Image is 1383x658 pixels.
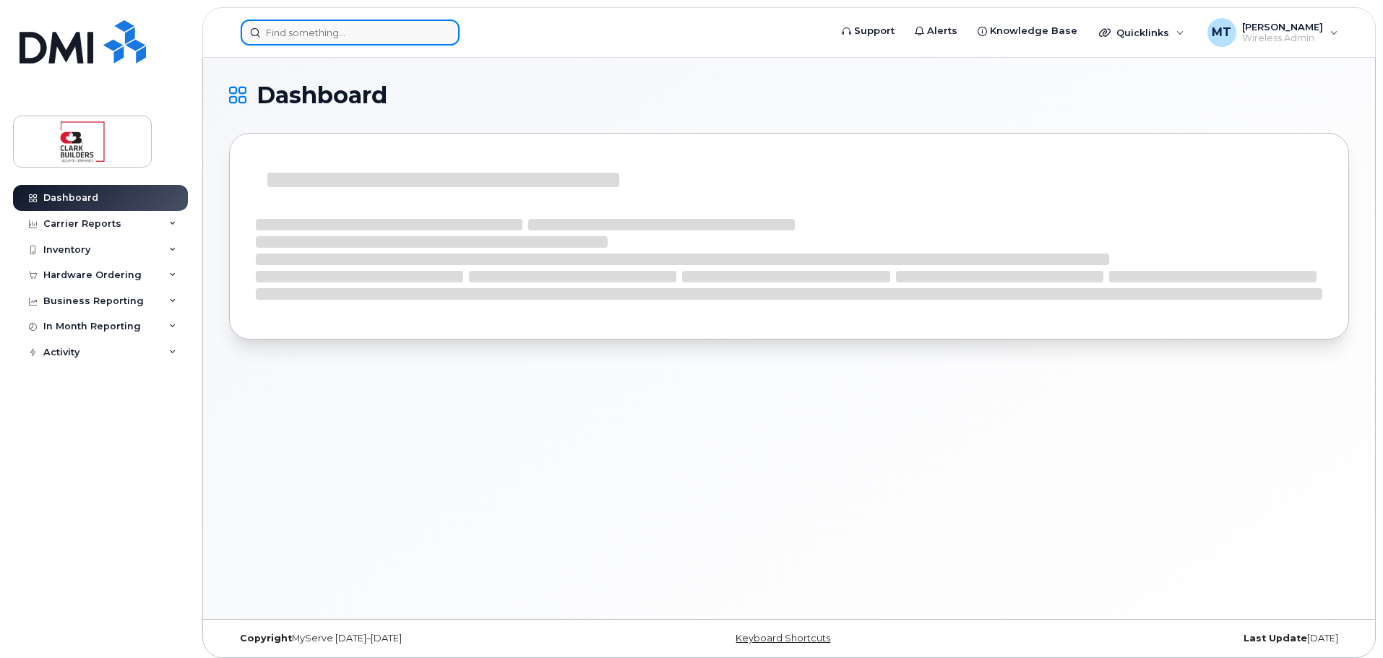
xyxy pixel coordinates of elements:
strong: Copyright [240,633,292,644]
div: MyServe [DATE]–[DATE] [229,633,603,644]
a: Keyboard Shortcuts [736,633,830,644]
strong: Last Update [1244,633,1307,644]
div: [DATE] [975,633,1349,644]
span: Dashboard [257,85,387,106]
